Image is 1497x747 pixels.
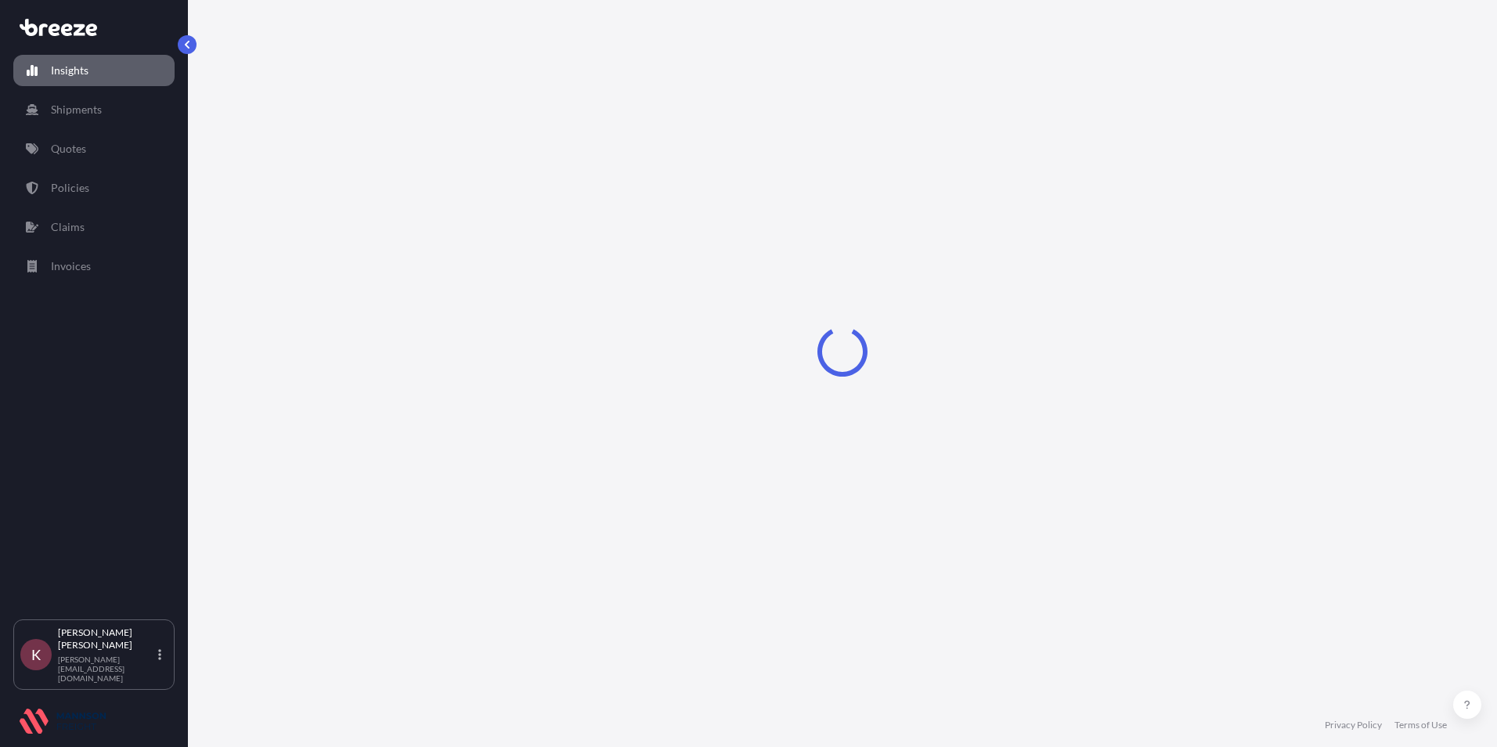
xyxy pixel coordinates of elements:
a: Insights [13,55,175,86]
p: [PERSON_NAME] [PERSON_NAME] [58,626,155,651]
a: Shipments [13,94,175,125]
a: Claims [13,211,175,243]
p: Policies [51,180,89,196]
a: Terms of Use [1394,719,1447,731]
span: K [31,647,41,662]
a: Policies [13,172,175,204]
a: Privacy Policy [1325,719,1382,731]
p: Claims [51,219,85,235]
p: Quotes [51,141,86,157]
img: organization-logo [20,709,106,734]
p: Invoices [51,258,91,274]
a: Quotes [13,133,175,164]
a: Invoices [13,251,175,282]
p: Shipments [51,102,102,117]
p: Insights [51,63,88,78]
p: [PERSON_NAME][EMAIL_ADDRESS][DOMAIN_NAME] [58,655,155,683]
